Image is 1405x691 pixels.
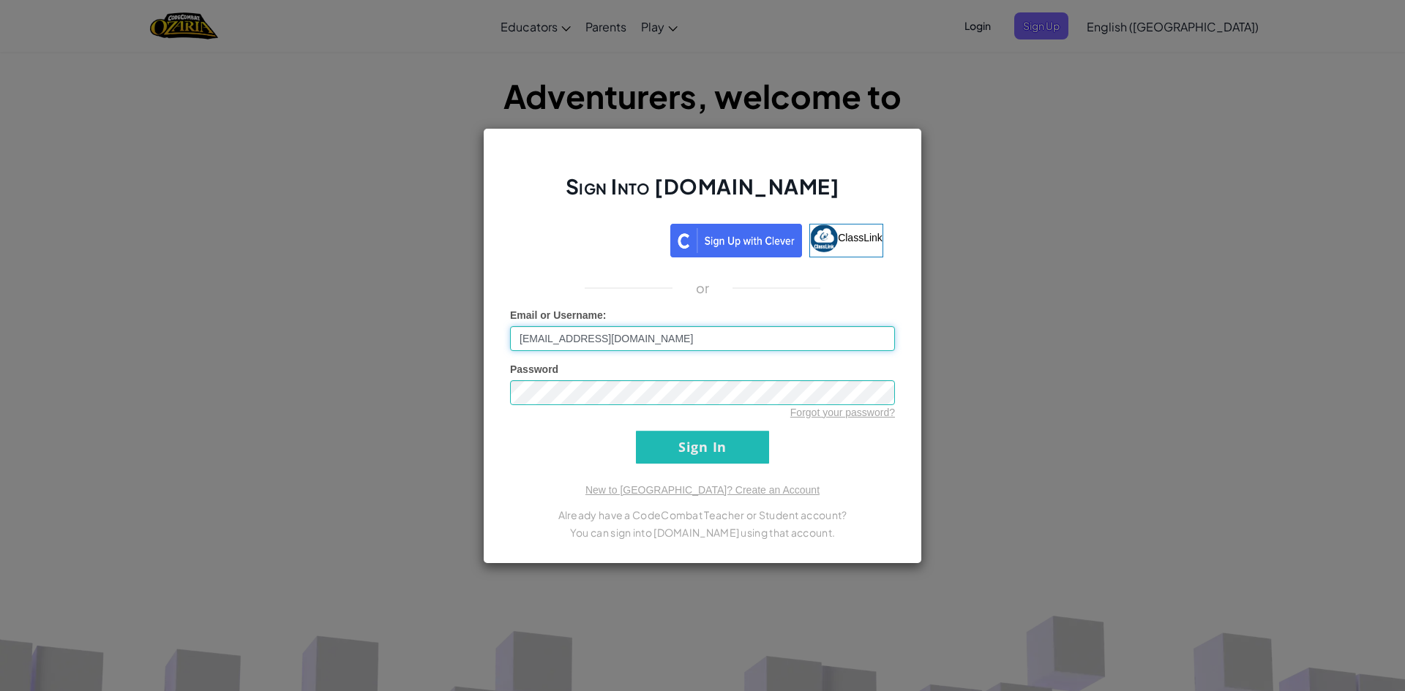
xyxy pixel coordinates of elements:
iframe: ปุ่มลงชื่อเข้าใช้ด้วย Google [514,222,670,254]
span: ClassLink [838,231,883,243]
label: : [510,308,607,322]
p: You can sign into [DOMAIN_NAME] using that account. [510,524,895,541]
a: Forgot your password? [790,407,895,418]
span: Email or Username [510,309,603,321]
span: Password [510,363,558,375]
p: or [696,279,710,297]
img: clever_sso_button@2x.png [670,224,802,257]
img: classlink-logo-small.png [810,224,838,252]
h2: Sign Into [DOMAIN_NAME] [510,173,895,215]
p: Already have a CodeCombat Teacher or Student account? [510,506,895,524]
input: Sign In [636,431,769,464]
a: New to [GEOGRAPHIC_DATA]? Create an Account [585,484,820,496]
